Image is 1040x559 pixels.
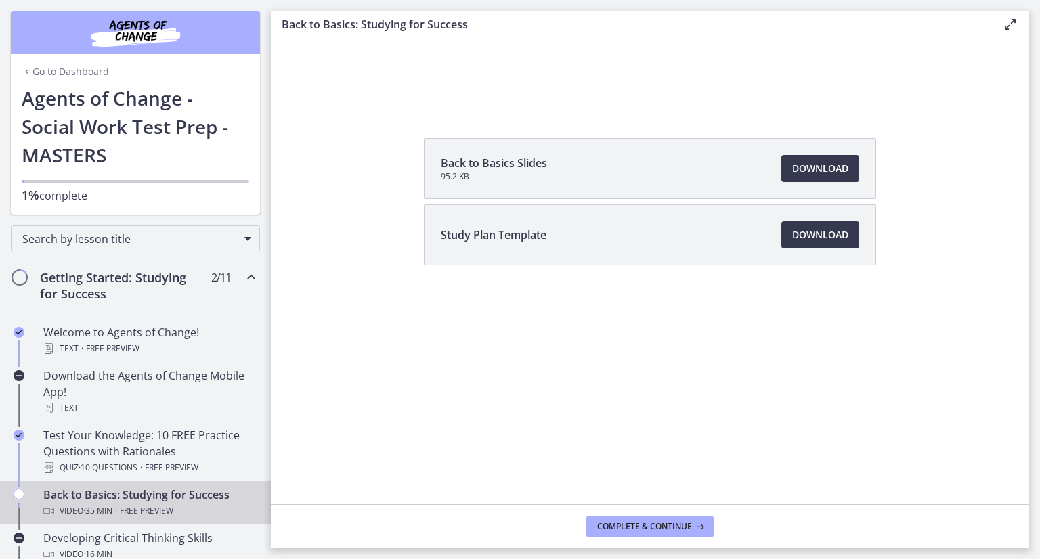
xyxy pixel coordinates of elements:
[43,487,255,519] div: Back to Basics: Studying for Success
[441,227,546,243] span: Study Plan Template
[43,400,255,416] div: Text
[81,340,83,357] span: ·
[54,16,217,49] img: Agents of Change
[792,227,848,243] span: Download
[43,367,255,416] div: Download the Agents of Change Mobile App!
[597,521,692,532] span: Complete & continue
[14,430,24,441] i: Completed
[43,503,255,519] div: Video
[14,327,24,338] i: Completed
[11,225,260,252] div: Search by lesson title
[22,65,109,79] a: Go to Dashboard
[140,460,142,476] span: ·
[86,340,139,357] span: Free preview
[22,187,249,204] p: complete
[441,155,547,171] span: Back to Basics Slides
[115,503,117,519] span: ·
[120,503,173,519] span: Free preview
[781,221,859,248] a: Download
[22,187,39,203] span: 1%
[83,503,112,519] span: · 35 min
[781,155,859,182] a: Download
[441,171,547,182] span: 95.2 KB
[145,460,198,476] span: Free preview
[43,324,255,357] div: Welcome to Agents of Change!
[211,269,231,286] span: 2 / 11
[22,84,249,169] h1: Agents of Change - Social Work Test Prep - MASTERS
[40,269,205,302] h2: Getting Started: Studying for Success
[79,460,137,476] span: · 10 Questions
[43,340,255,357] div: Text
[282,16,980,32] h3: Back to Basics: Studying for Success
[43,460,255,476] div: Quiz
[43,427,255,476] div: Test Your Knowledge: 10 FREE Practice Questions with Rationales
[22,231,238,246] span: Search by lesson title
[586,516,714,537] button: Complete & continue
[792,160,848,177] span: Download
[271,39,1029,107] iframe: Video Lesson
